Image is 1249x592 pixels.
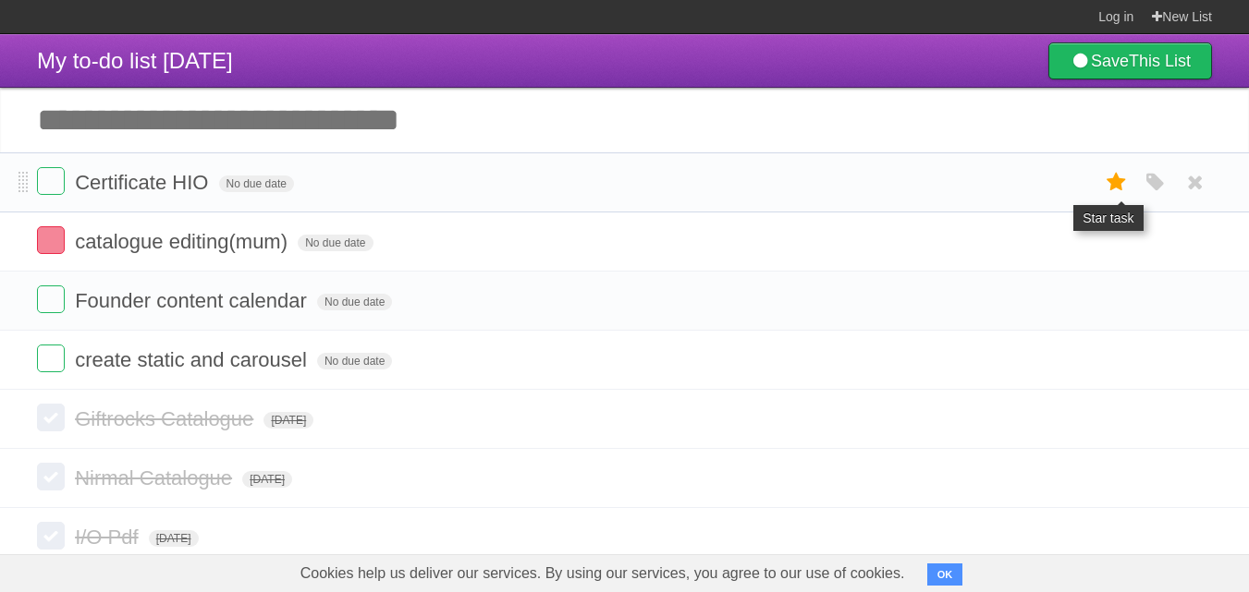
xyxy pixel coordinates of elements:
label: Done [37,285,65,313]
label: Done [37,344,65,372]
label: Star task [1099,167,1134,198]
label: Done [37,404,65,431]
span: catalogue editing(mum) [75,230,292,253]
span: create static and carousel [75,348,312,371]
span: [DATE] [149,530,199,547]
span: Founder content calendar [75,289,312,312]
span: Cookies help us deliver our services. By using our services, you agree to our use of cookies. [282,555,924,592]
span: [DATE] [242,471,292,488]
span: Giftrocks Catalogue [75,407,258,430]
span: No due date [298,235,373,251]
span: Nirmal Catalogue [75,466,237,489]
label: Done [37,522,65,550]
span: My to-do list [DATE] [37,48,233,73]
span: No due date [317,294,392,310]
b: This List [1129,52,1191,70]
span: [DATE] [263,412,313,429]
button: OK [927,563,963,586]
span: No due date [317,353,392,369]
a: SaveThis List [1048,42,1212,79]
span: No due date [219,175,294,192]
label: Done [37,226,65,254]
label: Done [37,167,65,195]
span: I/O Pdf [75,526,142,549]
label: Done [37,463,65,490]
span: Certificate HIO [75,171,213,194]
